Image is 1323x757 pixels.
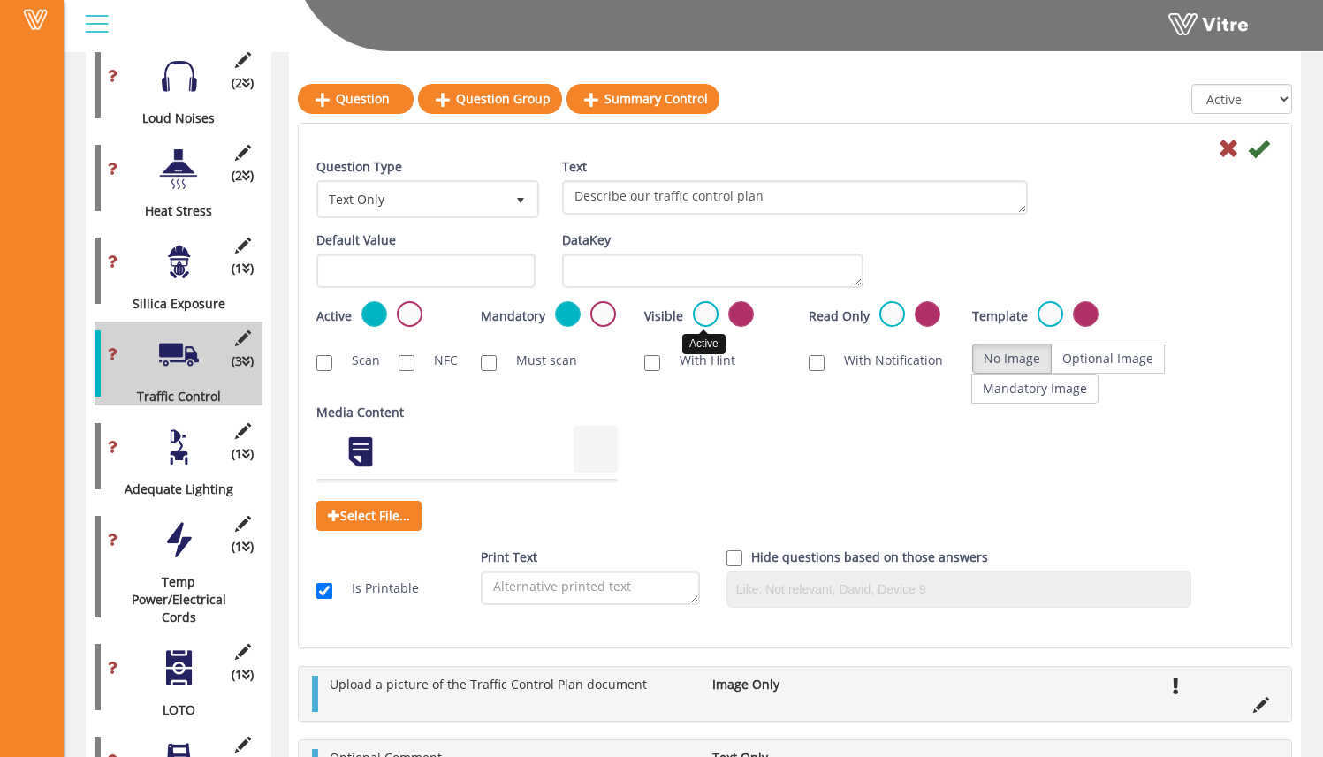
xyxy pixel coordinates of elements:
span: (1 ) [232,538,254,556]
input: NFC [399,355,414,371]
a: Question Group [418,84,562,114]
label: Is Printable [334,579,419,597]
div: Loud Noises [95,110,249,127]
input: Must scan [481,355,497,371]
span: (3 ) [232,352,254,370]
div: Adequate Lighting [95,481,249,498]
input: With Hint [644,355,660,371]
label: Default Value [316,231,396,249]
span: (1 ) [232,260,254,277]
label: No Image [972,344,1052,374]
label: Mandatory Image [971,374,1099,404]
div: Heat Stress [95,202,249,220]
span: (1 ) [232,445,254,463]
label: Hide questions based on those answers [751,549,988,566]
a: Summary Control [566,84,719,114]
label: Visible [644,307,683,325]
label: Must scan [498,352,577,369]
li: Image Only [703,676,847,693]
div: Active [682,334,726,354]
label: Scan [334,352,372,369]
label: Mandatory [481,307,545,325]
label: DataKey [562,231,611,249]
input: Hide question based on answer [726,550,742,566]
input: With Notification [809,355,825,371]
label: Media Content [316,404,404,421]
span: Select File... [316,501,422,531]
div: LOTO [95,701,249,719]
span: Text Only [319,183,505,215]
label: Template [972,307,1028,325]
label: Active [316,307,352,325]
label: Question Type [316,158,402,176]
span: (2 ) [232,74,254,92]
div: Sillica Exposure [95,295,249,313]
input: Scan [316,355,332,371]
label: Optional Image [1051,344,1165,374]
span: (2 ) [232,167,254,185]
span: (1 ) [232,666,254,684]
a: Question [298,84,414,114]
label: Text [562,158,587,176]
label: Print Text [481,549,537,566]
input: Like: Not relevant, David, Device 9 [732,576,1187,602]
label: With Notification [826,352,943,369]
div: Temp Power/Electrical Cords [95,573,249,626]
textarea: Describe our traffic control plan [562,180,1028,215]
label: Read Only [809,307,870,325]
label: With Hint [662,352,735,369]
label: NFC [416,352,454,369]
span: select [505,183,536,215]
div: Traffic Control [95,388,249,405]
span: Upload a picture of the Traffic Control Plan document [330,676,647,693]
input: Is Printable [316,583,332,599]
